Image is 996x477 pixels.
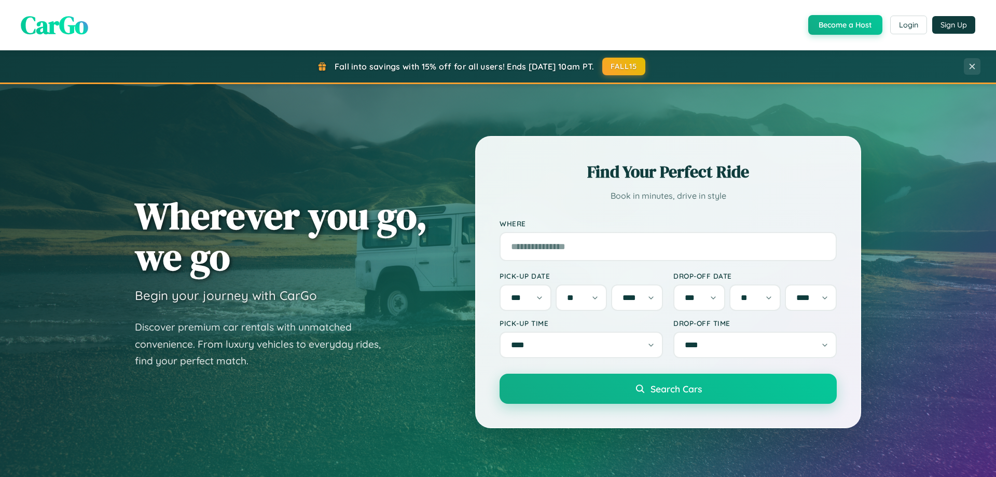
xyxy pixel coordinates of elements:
button: Login [890,16,927,34]
button: Search Cars [500,374,837,404]
p: Discover premium car rentals with unmatched convenience. From luxury vehicles to everyday rides, ... [135,319,394,370]
h3: Begin your journey with CarGo [135,288,317,303]
button: FALL15 [602,58,646,75]
span: Search Cars [651,383,702,394]
label: Drop-off Time [673,319,837,328]
label: Drop-off Date [673,271,837,280]
h1: Wherever you go, we go [135,195,427,277]
label: Pick-up Time [500,319,663,328]
label: Where [500,219,837,228]
span: Fall into savings with 15% off for all users! Ends [DATE] 10am PT. [335,61,594,72]
button: Sign Up [932,16,975,34]
p: Book in minutes, drive in style [500,188,837,203]
label: Pick-up Date [500,271,663,280]
button: Become a Host [808,15,882,35]
h2: Find Your Perfect Ride [500,160,837,183]
span: CarGo [21,8,88,42]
